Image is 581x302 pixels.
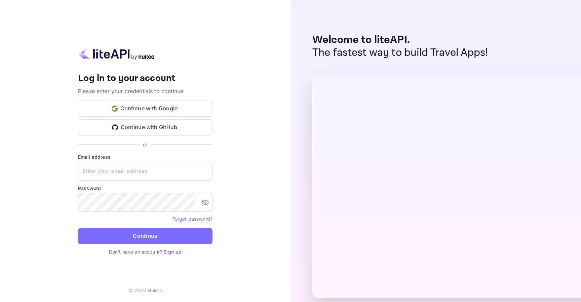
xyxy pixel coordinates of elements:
p: Don't have an account? [78,248,212,255]
a: Sign up [163,249,182,255]
p: Please enter your credentials to continue [78,87,212,95]
p: © 2025 Nuitee [128,287,162,294]
button: Continue [78,228,212,244]
input: Enter your email address [78,162,212,181]
a: Forget password? [172,215,212,222]
button: toggle password visibility [198,196,212,209]
p: or [143,141,147,148]
h4: Log in to your account [78,73,212,84]
label: Email address [78,153,212,160]
p: Welcome to liteAPI. [312,34,488,46]
img: liteapi [78,47,155,60]
a: Forget password? [172,216,212,222]
button: Continue with Google [78,101,212,117]
p: The fastest way to build Travel Apps! [312,46,488,59]
button: Continue with GitHub [78,119,212,136]
label: Password [78,185,212,192]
